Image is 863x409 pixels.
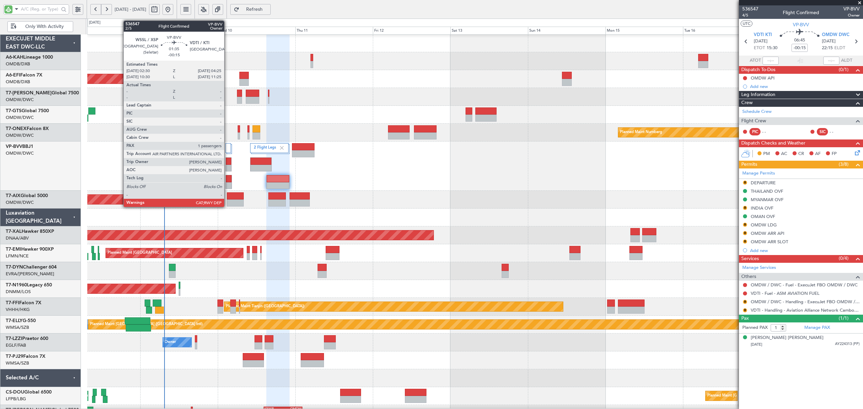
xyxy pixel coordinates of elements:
span: [DATE] [822,38,836,45]
input: --:-- [763,57,779,65]
div: THAILAND OVF [751,188,783,194]
span: T7-LZZI [6,336,22,341]
a: DNMM/LOS [6,289,31,295]
a: OMDW/DWC [6,150,34,156]
span: [DATE] [754,38,768,45]
div: Add new [750,248,860,253]
span: ETOT [754,45,765,52]
a: OMDW / DWC - Handling - ExecuJet FBO OMDW / DWC [751,299,860,305]
label: 2 Flight Legs [254,145,279,151]
span: 4/5 [742,12,758,18]
button: Refresh [230,4,271,15]
span: AY224313 (PP) [835,341,860,347]
div: INDIA OVF [751,205,773,211]
span: (0/4) [839,255,849,262]
a: OMDB/DXB [6,79,30,85]
div: OMDW ARR SLOT [751,239,788,245]
span: T7-AIX [6,193,21,198]
span: (0/1) [839,66,849,73]
div: OMDW API [751,75,775,81]
div: OMDW LDG [751,222,777,228]
a: T7-ELLYG-550 [6,318,36,323]
a: Schedule Crew [742,108,772,115]
a: WMSA/SZB [6,324,29,331]
input: A/C (Reg. or Type) [21,4,59,14]
a: OMDW/DWC [6,199,34,206]
div: Add new [750,84,860,89]
a: WMSA/SZB [6,360,29,366]
a: CS-DOUGlobal 6500 [6,390,52,395]
span: VP-BVV [6,144,22,149]
div: Owner [165,337,176,347]
a: T7-ONEXFalcon 8X [6,126,49,131]
a: A6-KAHLineage 1000 [6,55,53,60]
button: R [743,181,747,185]
span: T7-ONEX [6,126,27,131]
div: [DATE] [89,20,100,26]
a: T7-FFIFalcon 7X [6,301,41,305]
span: T7-EMI [6,247,21,252]
span: (3/8) [839,161,849,168]
div: Planned Maint Nurnberg [620,127,662,137]
a: LFPB/LBG [6,396,26,402]
div: Fri 12 [373,27,450,35]
div: Mon 15 [605,27,683,35]
button: UTC [741,21,752,27]
span: [DATE] [751,342,762,347]
span: T7-DYN [6,265,23,270]
span: AC [781,151,787,157]
div: Sat 13 [450,27,528,35]
a: A6-EFIFalcon 7X [6,73,42,77]
label: Planned PAX [742,324,768,331]
span: Flight Crew [741,117,766,125]
div: Flight Confirmed [783,9,819,16]
div: Tue 9 [140,27,218,35]
span: OMDW DWC [822,32,850,38]
a: OMDW/DWC [6,97,34,103]
a: T7-[PERSON_NAME]Global 7500 [6,91,79,95]
span: Leg Information [741,91,775,99]
span: Pax [741,315,749,322]
span: Others [741,273,756,281]
span: A6-KAH [6,55,23,60]
span: 22:15 [822,45,833,52]
span: VDTI KTI [754,32,772,38]
a: VP-BVVBBJ1 [6,144,33,149]
span: Services [741,255,759,263]
div: Wed 10 [218,27,295,35]
a: T7-GTSGlobal 7500 [6,108,49,113]
div: Planned Maint [GEOGRAPHIC_DATA] ([GEOGRAPHIC_DATA] Intl) [90,319,203,329]
span: Refresh [241,7,268,12]
span: ATOT [750,57,761,64]
button: R [743,223,747,227]
div: OMAN OVF [751,214,775,219]
a: T7-XALHawker 850XP [6,229,54,234]
a: T7-AIXGlobal 5000 [6,193,48,198]
div: SIC [817,128,828,135]
button: R [743,231,747,235]
span: T7-ELLY [6,318,23,323]
span: Owner [843,12,860,18]
span: Dispatch To-Dos [741,66,775,74]
img: gray-close.svg [279,145,285,151]
span: A6-EFI [6,73,20,77]
span: Permits [741,161,757,168]
span: VP-BVV [843,5,860,12]
span: T7-N1960 [6,283,27,287]
a: OMDW/DWC [6,132,34,138]
a: VDTI - Handling - Aviation Alliance Network Cambodia VDTI [751,307,860,313]
a: Manage Permits [742,170,775,177]
div: Planned Maint [GEOGRAPHIC_DATA] [108,248,172,258]
span: AF [815,151,821,157]
div: OMDW ARR API [751,230,784,236]
a: T7-LZZIPraetor 600 [6,336,48,341]
span: PM [763,151,770,157]
a: LFMN/NCE [6,253,29,259]
span: 536547 [742,5,758,12]
span: T7-XAL [6,229,22,234]
span: Crew [741,99,753,107]
span: FP [832,151,837,157]
a: OMDB/DXB [6,61,30,67]
div: PIC [749,128,761,135]
div: Planned Maint Tianjin ([GEOGRAPHIC_DATA]) [226,302,304,312]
